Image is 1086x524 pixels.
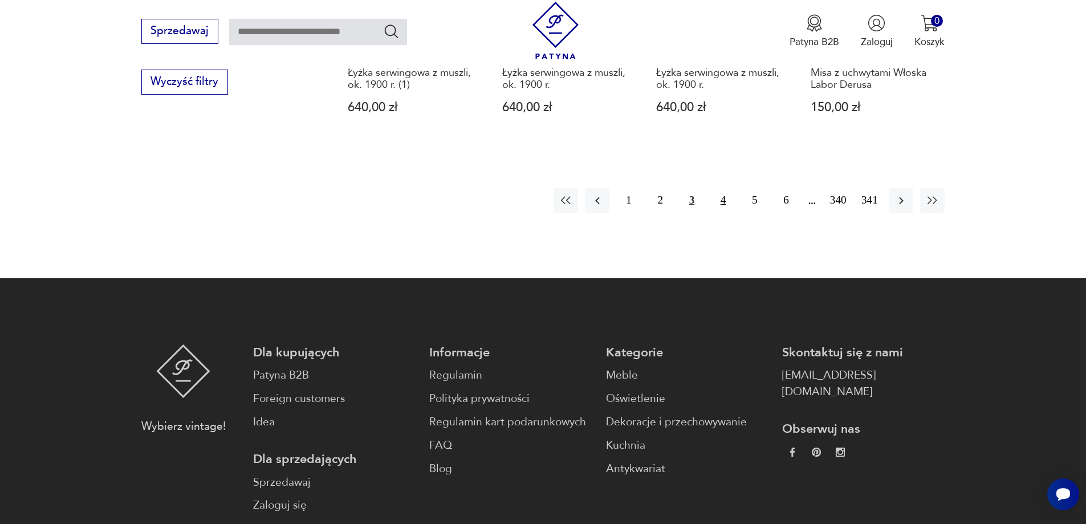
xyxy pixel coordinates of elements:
[861,14,893,48] button: Zaloguj
[914,14,945,48] button: 0Koszyk
[156,344,210,398] img: Patyna - sklep z meblami i dekoracjami vintage
[141,19,218,44] button: Sprzedawaj
[790,14,839,48] a: Ikona medaluPatyna B2B
[648,188,673,213] button: 2
[811,67,939,91] h3: Misa z uchwytami Włoska Labor Derusa
[774,188,798,213] button: 6
[921,14,938,32] img: Ikona koszyka
[868,14,885,32] img: Ikonka użytkownika
[253,344,416,361] p: Dla kupujących
[931,15,943,27] div: 0
[253,391,416,407] a: Foreign customers
[857,188,882,213] button: 341
[502,101,631,113] p: 640,00 zł
[502,67,631,91] h3: Łyżka serwingowa z muszli, ok. 1900 r.
[141,70,228,95] button: Wyczyść filtry
[348,101,476,113] p: 640,00 zł
[527,2,584,59] img: Patyna - sklep z meblami i dekoracjami vintage
[429,391,592,407] a: Polityka prywatności
[141,27,218,36] a: Sprzedawaj
[429,344,592,361] p: Informacje
[253,497,416,514] a: Zaloguj się
[711,188,735,213] button: 4
[606,391,768,407] a: Oświetlenie
[141,419,226,435] p: Wybierz vintage!
[790,14,839,48] button: Patyna B2B
[656,67,784,91] h3: Łyżka serwingowa z muszli, ok. 1900 r.
[782,344,945,361] p: Skontaktuj się z nami
[429,461,592,477] a: Blog
[616,188,641,213] button: 1
[914,35,945,48] p: Koszyk
[861,35,893,48] p: Zaloguj
[429,367,592,384] a: Regulamin
[429,414,592,430] a: Regulamin kart podarunkowych
[606,437,768,454] a: Kuchnia
[826,188,851,213] button: 340
[788,448,797,457] img: da9060093f698e4c3cedc1453eec5031.webp
[606,461,768,477] a: Antykwariat
[782,367,945,400] a: [EMAIL_ADDRESS][DOMAIN_NAME]
[812,448,821,457] img: 37d27d81a828e637adc9f9cb2e3d3a8a.webp
[429,437,592,454] a: FAQ
[790,35,839,48] p: Patyna B2B
[606,414,768,430] a: Dekoracje i przechowywanie
[253,474,416,491] a: Sprzedawaj
[348,67,476,91] h3: Łyżka serwingowa z muszli, ok. 1900 r. (1)
[383,23,400,39] button: Szukaj
[782,421,945,437] p: Obserwuj nas
[253,414,416,430] a: Idea
[1047,478,1079,510] iframe: Smartsupp widget button
[680,188,704,213] button: 3
[742,188,767,213] button: 5
[253,451,416,468] p: Dla sprzedających
[811,101,939,113] p: 150,00 zł
[253,367,416,384] a: Patyna B2B
[606,344,768,361] p: Kategorie
[806,14,823,32] img: Ikona medalu
[836,448,845,457] img: c2fd9cf7f39615d9d6839a72ae8e59e5.webp
[606,367,768,384] a: Meble
[656,101,784,113] p: 640,00 zł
